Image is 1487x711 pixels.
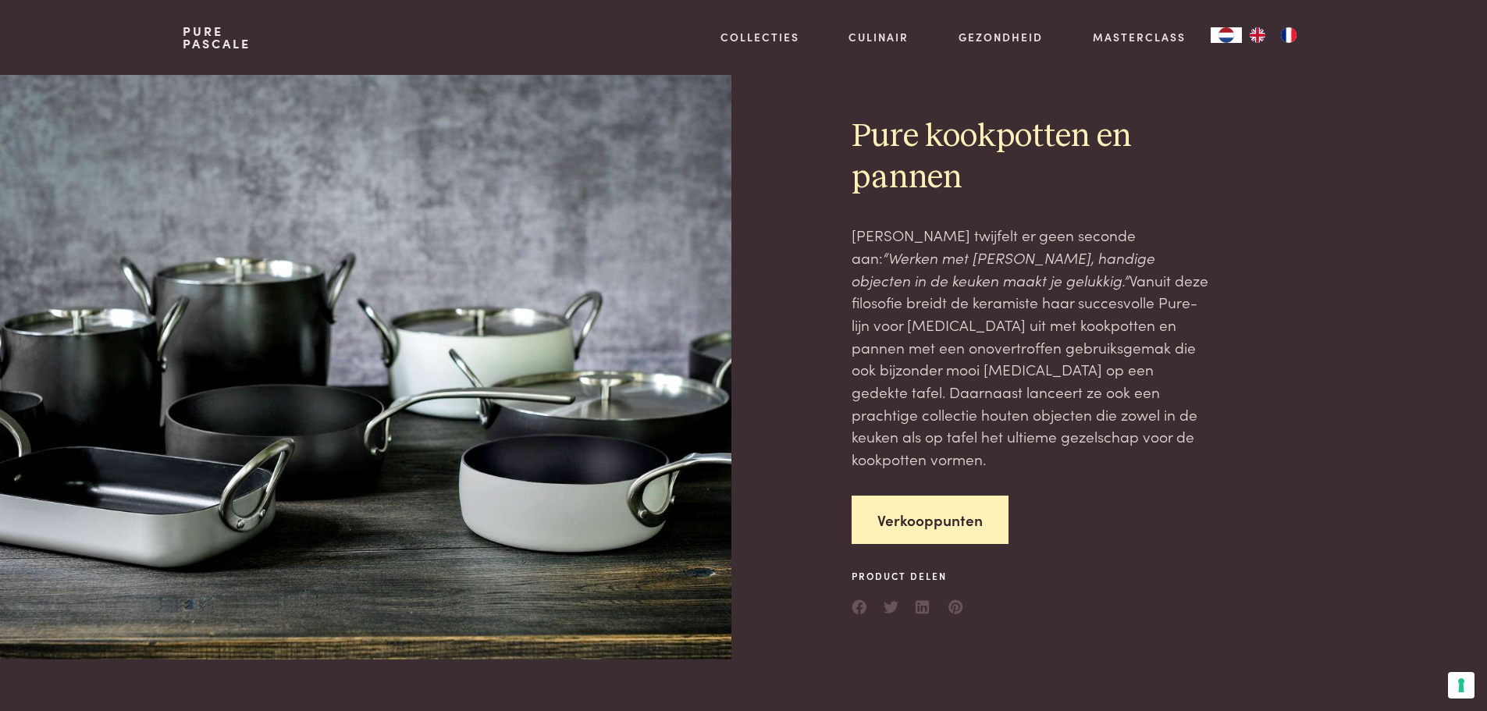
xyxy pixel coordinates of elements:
div: Language [1211,27,1242,43]
a: NL [1211,27,1242,43]
a: Masterclass [1093,29,1186,45]
a: EN [1242,27,1273,43]
h2: Pure kookpotten en pannen [852,116,1209,199]
span: Product delen [852,569,964,583]
a: Verkooppunten [852,496,1009,545]
ul: Language list [1242,27,1304,43]
em: “Werken met [PERSON_NAME], handige objecten in de keuken maakt je gelukkig.” [852,247,1155,290]
a: Gezondheid [959,29,1043,45]
a: PurePascale [183,25,251,50]
p: [PERSON_NAME] twijfelt er geen seconde aan: Vanuit deze filosofie breidt de keramiste haar succes... [852,224,1209,471]
button: Uw voorkeuren voor toestemming voor trackingtechnologieën [1448,672,1475,699]
a: Collecties [720,29,799,45]
a: FR [1273,27,1304,43]
a: Culinair [848,29,909,45]
aside: Language selected: Nederlands [1211,27,1304,43]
